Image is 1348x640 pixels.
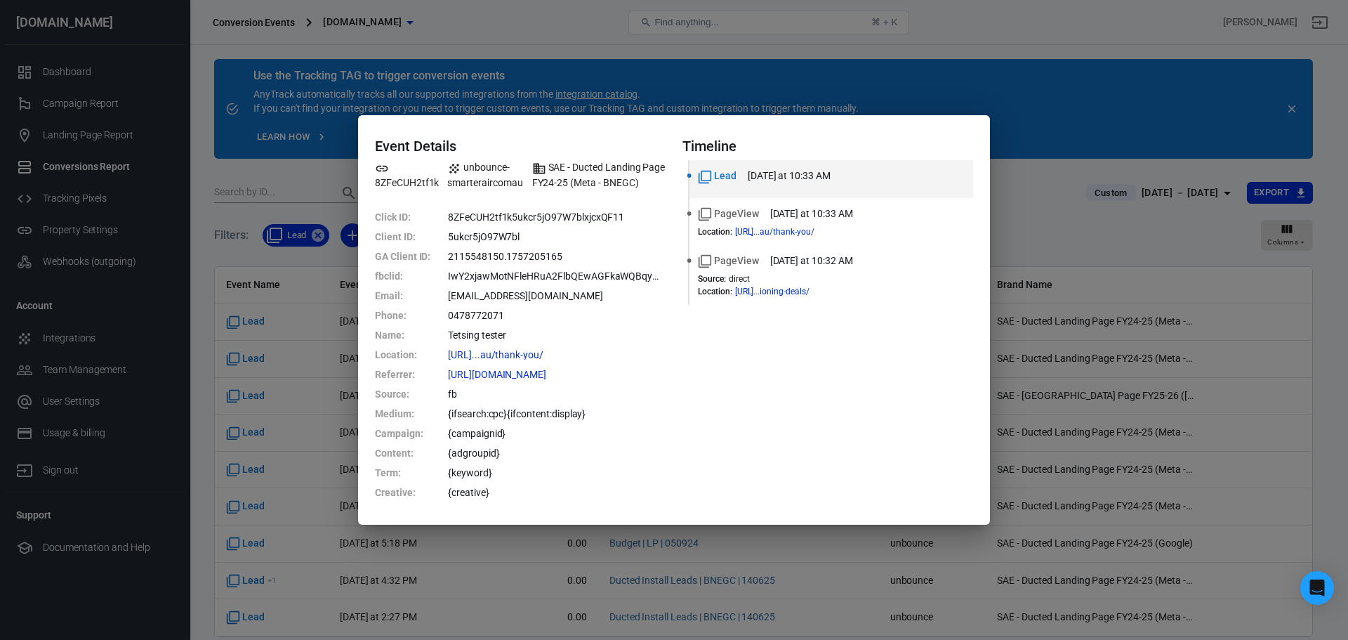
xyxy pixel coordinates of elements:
dd: 5ukcr5jO97W7bl [448,227,666,247]
dd: 0478772071 [448,306,666,325]
dd: Tetsing tester [448,325,666,345]
dt: Content : [375,443,445,463]
dt: Referrer : [375,365,445,384]
span: Property [375,160,439,190]
dt: Email : [375,286,445,306]
dd: {ifsearch:cpc}{ifcontent:display} [448,404,666,424]
dt: Click ID : [375,207,445,227]
span: Brand name [532,160,666,190]
dd: {adgroupid} [448,443,666,463]
dt: Source : [698,274,726,284]
dd: 2115548150.1757205165 [448,247,666,266]
dd: 8ZFeCUH2tf1k5ukcr5jO97W7blxjcxQF11 [448,207,666,227]
dt: Location : [375,345,445,365]
dd: {keyword} [448,463,666,483]
h4: Timeline [682,138,973,155]
h4: Event Details [375,138,666,155]
dt: Location : [698,227,732,237]
dt: Location : [698,287,732,296]
dt: fbclid : [375,266,445,286]
dt: Creative : [375,483,445,502]
dt: Medium : [375,404,445,424]
span: https://offers.smarterair.com.au/thank-you/ [735,228,840,236]
time: 2025-09-07T10:33:25+10:00 [770,207,853,221]
dd: {campaignid} [448,424,666,443]
dt: Client ID : [375,227,445,247]
span: Standard event name [698,169,736,183]
dt: GA Client ID : [375,247,445,266]
dd: letsgetcactus@gmail.com [448,286,666,306]
span: Integration [447,160,523,190]
span: direct [729,274,750,284]
dt: Name : [375,325,445,345]
span: https://l.facebook.com/ [448,370,571,379]
dd: https://offers.smarterair.com.au/thank-you/ [448,345,666,365]
time: 2025-09-07T10:33:29+10:00 [748,169,831,183]
time: 2025-09-07T10:32:44+10:00 [770,254,853,268]
dt: Campaign : [375,424,445,443]
dt: Phone : [375,306,445,325]
dd: {creative} [448,483,666,502]
dd: IwY2xjawMotNFleHRuA2FlbQEwAGFkaWQBqyWZ4L0Mm2JyaWQRMVBhRHZubm03V3VzWUpNRVkBHv6W9f5Uvu2yrnWM0FzpIVY... [448,266,666,286]
span: Standard event name [698,254,759,268]
dt: Source : [375,384,445,404]
dt: Term : [375,463,445,483]
span: https://offers.smarterair.com.au/gold-coast-ducted-air-conditioning-deals/ [735,287,835,296]
dd: https://l.facebook.com/ [448,365,666,384]
div: Open Intercom Messenger [1300,571,1334,605]
span: https://offers.smarterair.com.au/thank-you/ [448,350,569,360]
span: Standard event name [698,207,759,221]
dd: fb [448,384,666,404]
